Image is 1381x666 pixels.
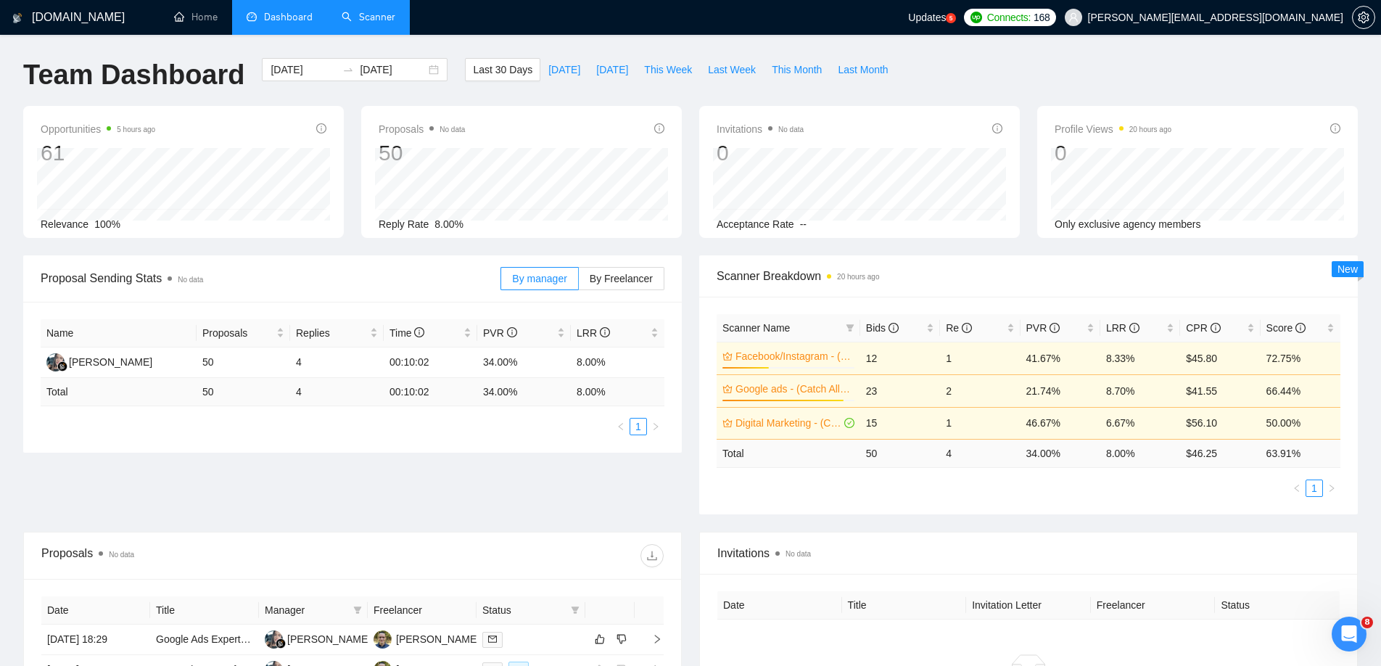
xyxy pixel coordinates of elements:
span: info-circle [1050,323,1060,333]
td: 66.44% [1261,374,1340,407]
span: By Freelancer [590,273,653,284]
td: 1 [940,342,1020,374]
th: Invitation Letter [966,591,1091,620]
td: $41.55 [1180,374,1260,407]
th: Proposals [197,319,290,348]
input: Start date [271,62,337,78]
span: Re [946,322,972,334]
span: Profile Views [1055,120,1171,138]
span: crown [722,418,733,428]
span: Connects: [987,9,1031,25]
li: Next Page [647,418,664,435]
span: user [1068,12,1079,22]
td: 50 [860,439,940,467]
span: Opportunities [41,120,155,138]
a: 1 [630,419,646,435]
li: 1 [1306,480,1323,497]
span: filter [846,324,854,332]
img: gigradar-bm.png [57,361,67,371]
span: CPR [1186,322,1220,334]
span: info-circle [414,327,424,337]
span: filter [353,606,362,614]
span: info-circle [316,123,326,133]
th: Freelancer [1091,591,1216,620]
button: download [640,544,664,567]
div: Proposals [41,544,353,567]
td: 34.00 % [477,378,571,406]
span: setting [1353,12,1374,23]
td: $45.80 [1180,342,1260,374]
span: dislike [617,633,627,645]
span: Bids [866,322,899,334]
span: Time [389,327,424,339]
span: filter [568,599,582,621]
td: 12 [860,342,940,374]
span: Only exclusive agency members [1055,218,1201,230]
span: Updates [908,12,946,23]
td: 15 [860,407,940,439]
span: download [641,550,663,562]
span: filter [571,606,580,614]
span: Dashboard [264,11,313,23]
span: Last Week [708,62,756,78]
td: 21.74% [1021,374,1100,407]
span: Last 30 Days [473,62,532,78]
td: 4 [290,348,384,378]
th: Title [842,591,967,620]
td: 8.33% [1100,342,1180,374]
img: RG [374,630,392,649]
td: 8.70% [1100,374,1180,407]
span: filter [843,317,857,339]
button: left [1288,480,1306,497]
td: Google Ads Expert for Handyman & Carpentry Business – Local Lead Generation [150,625,259,655]
a: MC[PERSON_NAME] [46,355,152,367]
a: Google ads - (Catch All - Training) - $75 [735,381,852,397]
span: 100% [94,218,120,230]
a: searchScanner [342,11,395,23]
span: 8 [1361,617,1373,628]
img: upwork-logo.png [970,12,982,23]
span: info-circle [600,327,610,337]
text: 5 [949,15,953,22]
th: Status [1215,591,1340,620]
span: info-circle [1330,123,1340,133]
a: RG[PERSON_NAME] [374,633,479,644]
th: Replies [290,319,384,348]
td: 34.00 % [1021,439,1100,467]
a: setting [1352,12,1375,23]
td: 41.67% [1021,342,1100,374]
span: info-circle [654,123,664,133]
td: 1 [940,407,1020,439]
span: filter [350,599,365,621]
button: [DATE] [540,58,588,81]
button: dislike [613,630,630,648]
span: Scanner Name [722,322,790,334]
button: This Month [764,58,830,81]
th: Date [717,591,842,620]
div: [PERSON_NAME] [396,631,479,647]
span: info-circle [962,323,972,333]
span: right [640,634,662,644]
td: 00:10:02 [384,348,477,378]
td: Total [717,439,860,467]
td: 2 [940,374,1020,407]
img: MC [265,630,283,649]
span: info-circle [507,327,517,337]
span: This Week [644,62,692,78]
span: Relevance [41,218,88,230]
span: dashboard [247,12,257,22]
span: info-circle [889,323,899,333]
td: [DATE] 18:29 [41,625,150,655]
li: Previous Page [612,418,630,435]
button: [DATE] [588,58,636,81]
span: right [1327,484,1336,493]
span: crown [722,351,733,361]
li: Next Page [1323,480,1340,497]
td: 50 [197,378,290,406]
td: 50 [197,348,290,378]
span: Last Month [838,62,888,78]
div: 61 [41,139,155,167]
td: 72.75% [1261,342,1340,374]
span: Proposals [379,120,465,138]
button: like [591,630,609,648]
